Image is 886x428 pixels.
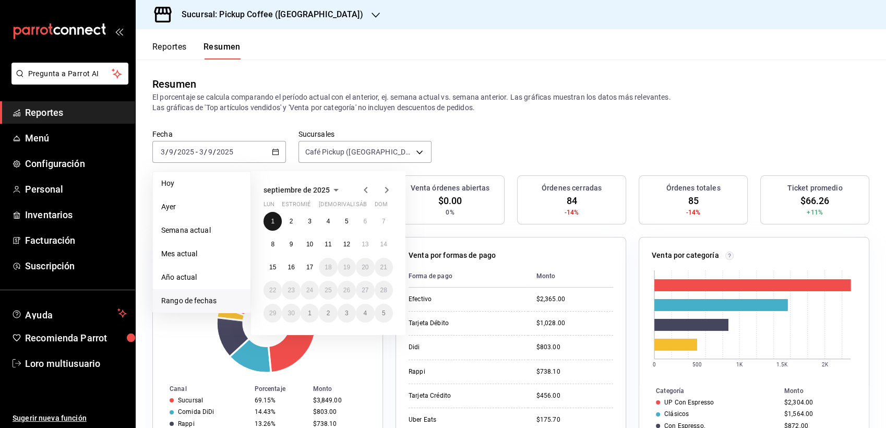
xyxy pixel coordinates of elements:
h3: Venta órdenes abiertas [411,183,490,194]
button: 24 de septiembre de 2025 [301,281,319,300]
div: Didi [409,343,513,352]
h3: Sucursal: Pickup Coffee ([GEOGRAPHIC_DATA]) [173,8,363,21]
abbr: 7 de septiembre de 2025 [382,218,386,225]
abbr: 21 de septiembre de 2025 [380,264,387,271]
h3: Órdenes totales [666,183,721,194]
abbr: 2 de septiembre de 2025 [290,218,293,225]
font: Reportes [152,42,187,52]
button: 10 de septiembre de 2025 [301,235,319,254]
span: +11% [807,208,823,217]
span: 85 [688,194,698,208]
th: Monto [780,385,869,397]
button: 30 de septiembre de 2025 [282,304,300,323]
abbr: lunes [264,201,274,212]
font: Recomienda Parrot [25,332,107,343]
abbr: 23 de septiembre de 2025 [288,287,294,294]
abbr: viernes [338,201,366,212]
button: 6 de septiembre de 2025 [356,212,374,231]
font: Reportes [25,107,63,118]
abbr: 29 de septiembre de 2025 [269,310,276,317]
div: $1,028.00 [536,319,613,328]
text: 0 [653,362,656,367]
abbr: 17 de septiembre de 2025 [306,264,313,271]
input: -- [169,148,174,156]
button: 5 de octubre de 2025 [375,304,393,323]
button: 13 de septiembre de 2025 [356,235,374,254]
button: 26 de septiembre de 2025 [338,281,356,300]
span: Café Pickup ([GEOGRAPHIC_DATA]) [305,147,413,157]
span: / [204,148,207,156]
font: Suscripción [25,260,75,271]
input: ---- [177,148,195,156]
div: Comida DiDi [178,408,214,415]
button: 20 de septiembre de 2025 [356,258,374,277]
span: / [213,148,216,156]
button: 11 de septiembre de 2025 [319,235,337,254]
button: 23 de septiembre de 2025 [282,281,300,300]
span: Pregunta a Parrot AI [28,68,112,79]
abbr: sábado [356,201,367,212]
button: 4 de septiembre de 2025 [319,212,337,231]
div: $803.00 [313,408,366,415]
div: $1,564.00 [784,410,852,418]
abbr: 5 de octubre de 2025 [382,310,386,317]
abbr: 2 de octubre de 2025 [327,310,330,317]
abbr: 26 de septiembre de 2025 [343,287,350,294]
div: Clásicos [664,410,689,418]
div: 14.43% [255,408,305,415]
div: Tarjeta Crédito [409,391,513,400]
span: septiembre de 2025 [264,186,330,194]
button: 12 de septiembre de 2025 [338,235,356,254]
div: $738.10 [536,367,613,376]
button: 22 de septiembre de 2025 [264,281,282,300]
button: 16 de septiembre de 2025 [282,258,300,277]
th: Categoría [639,385,780,397]
th: Monto [528,265,613,288]
span: 84 [566,194,577,208]
abbr: 3 de octubre de 2025 [345,310,349,317]
h3: Ticket promedio [787,183,843,194]
font: Facturación [25,235,75,246]
span: Semana actual [161,225,242,236]
abbr: 27 de septiembre de 2025 [362,287,368,294]
button: 15 de septiembre de 2025 [264,258,282,277]
abbr: 30 de septiembre de 2025 [288,310,294,317]
abbr: 24 de septiembre de 2025 [306,287,313,294]
button: septiembre de 2025 [264,184,342,196]
button: 4 de octubre de 2025 [356,304,374,323]
span: / [174,148,177,156]
th: Forma de pago [409,265,528,288]
div: Pestañas de navegación [152,42,241,60]
text: 500 [692,362,702,367]
button: 9 de septiembre de 2025 [282,235,300,254]
div: UP Con Espresso [664,399,714,406]
button: 7 de septiembre de 2025 [375,212,393,231]
div: 69.15% [255,397,305,404]
abbr: 18 de septiembre de 2025 [325,264,331,271]
span: Rango de fechas [161,295,242,306]
span: $0.00 [438,194,462,208]
th: Canal [153,383,250,395]
abbr: 22 de septiembre de 2025 [269,287,276,294]
abbr: 13 de septiembre de 2025 [362,241,368,248]
span: Ayuda [25,307,113,319]
abbr: jueves [319,201,380,212]
button: 17 de septiembre de 2025 [301,258,319,277]
div: $3,849.00 [313,397,366,404]
abbr: 20 de septiembre de 2025 [362,264,368,271]
span: 0% [446,208,454,217]
font: Menú [25,133,50,144]
abbr: 8 de septiembre de 2025 [271,241,274,248]
abbr: 28 de septiembre de 2025 [380,287,387,294]
button: Pregunta a Parrot AI [11,63,128,85]
div: $456.00 [536,391,613,400]
span: - [196,148,198,156]
span: -14% [686,208,701,217]
div: Tarjeta Débito [409,319,513,328]
button: 3 de septiembre de 2025 [301,212,319,231]
div: 13.26% [255,420,305,427]
abbr: domingo [375,201,388,212]
abbr: martes [282,201,315,212]
button: open_drawer_menu [115,27,123,35]
input: ---- [216,148,234,156]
